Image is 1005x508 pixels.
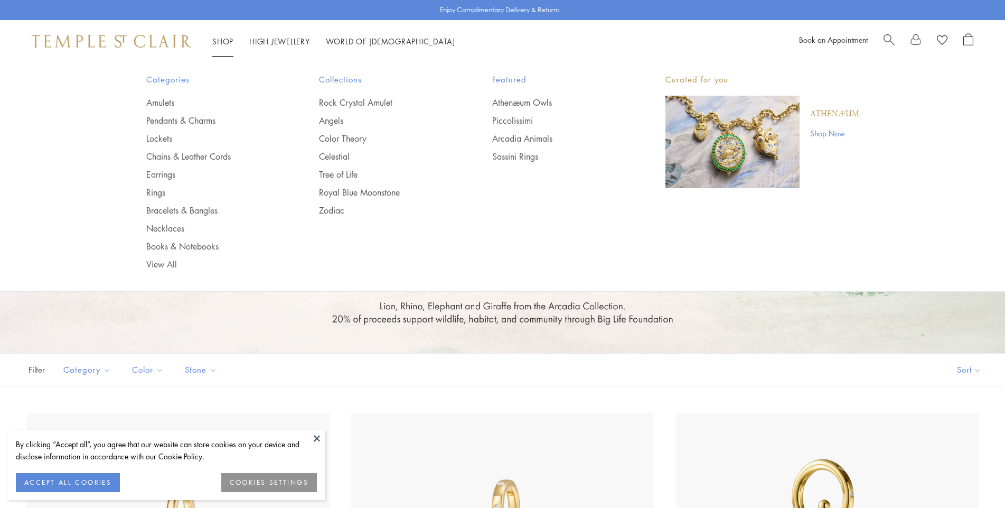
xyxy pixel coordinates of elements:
[492,151,623,162] a: Sassini Rings
[58,363,119,376] span: Category
[146,97,277,108] a: Amulets
[127,363,172,376] span: Color
[963,33,973,49] a: Open Shopping Bag
[212,35,455,48] nav: Main navigation
[937,33,947,49] a: View Wishlist
[55,358,119,382] button: Category
[492,97,623,108] a: Athenæum Owls
[319,133,450,144] a: Color Theory
[221,473,317,492] button: COOKIES SETTINGS
[319,187,450,198] a: Royal Blue Moonstone
[146,73,277,86] span: Categories
[319,169,450,180] a: Tree of Life
[177,358,225,382] button: Stone
[492,115,623,126] a: Piccolissimi
[32,35,191,48] img: Temple St. Clair
[212,36,233,47] a: ShopShop
[146,133,277,144] a: Lockets
[146,115,277,126] a: Pendants & Charms
[146,205,277,216] a: Bracelets & Bangles
[249,36,310,47] a: High JewelleryHigh Jewellery
[319,73,450,86] span: Collections
[146,151,277,162] a: Chains & Leather Cords
[319,97,450,108] a: Rock Crystal Amulet
[146,241,277,252] a: Books & Notebooks
[492,73,623,86] span: Featured
[146,169,277,180] a: Earrings
[180,363,225,376] span: Stone
[810,127,859,139] a: Shop Now
[492,133,623,144] a: Arcadia Animals
[16,473,120,492] button: ACCEPT ALL COOKIES
[319,115,450,126] a: Angels
[952,458,994,497] iframe: Gorgias live chat messenger
[16,438,317,463] div: By clicking “Accept all”, you agree that our website can store cookies on your device and disclos...
[146,258,277,270] a: View All
[884,33,895,49] a: Search
[146,223,277,234] a: Necklaces
[665,73,859,86] p: Curated for you
[319,151,450,162] a: Celestial
[799,34,868,45] a: Book an Appointment
[326,36,455,47] a: World of [DEMOGRAPHIC_DATA]World of [DEMOGRAPHIC_DATA]
[146,187,277,198] a: Rings
[440,5,560,15] p: Enjoy Complimentary Delivery & Returns
[810,108,859,120] a: Athenæum
[933,354,1005,386] button: Show sort by
[319,205,450,216] a: Zodiac
[124,358,172,382] button: Color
